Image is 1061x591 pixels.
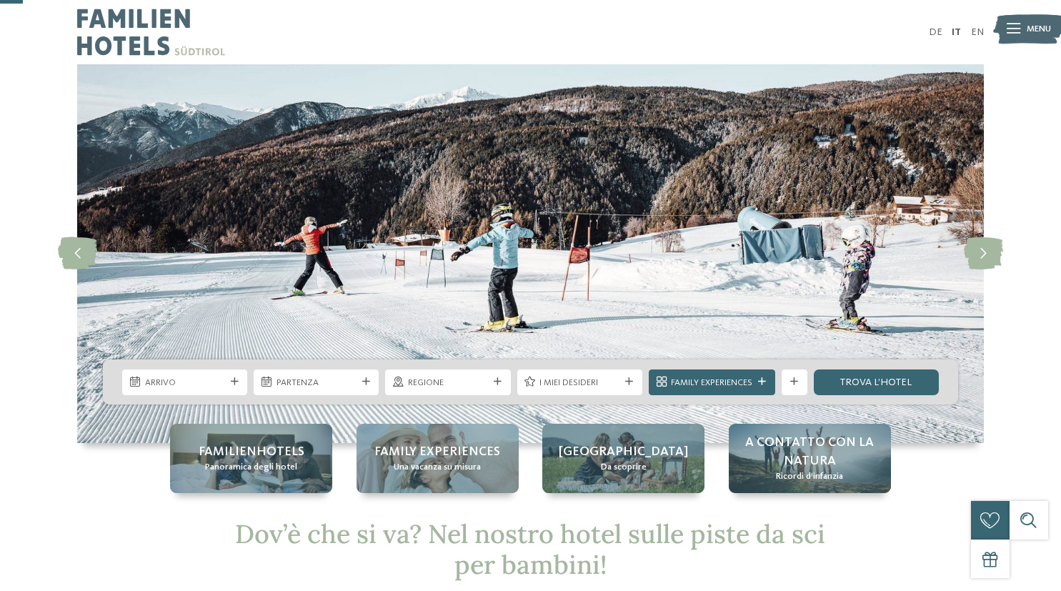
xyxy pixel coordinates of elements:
span: A contatto con la natura [742,434,878,470]
span: Regione [408,377,488,389]
a: Hotel sulle piste da sci per bambini: divertimento senza confini [GEOGRAPHIC_DATA] Da scoprire [542,424,704,492]
span: Ricordi d’infanzia [776,470,843,483]
a: DE [929,27,942,37]
span: Menu [1027,23,1051,36]
span: I miei desideri [539,377,619,389]
a: Hotel sulle piste da sci per bambini: divertimento senza confini Family experiences Una vacanza s... [357,424,519,492]
span: Arrivo [145,377,225,389]
span: Partenza [277,377,357,389]
span: Family Experiences [671,377,752,389]
span: Panoramica degli hotel [205,461,297,474]
span: [GEOGRAPHIC_DATA] [559,443,688,461]
span: Dov’è che si va? Nel nostro hotel sulle piste da sci per bambini! [235,517,825,581]
a: Hotel sulle piste da sci per bambini: divertimento senza confini A contatto con la natura Ricordi... [729,424,891,492]
a: EN [971,27,984,37]
a: trova l’hotel [814,369,939,395]
span: Familienhotels [199,443,304,461]
span: Da scoprire [601,461,647,474]
span: Family experiences [374,443,500,461]
a: IT [952,27,961,37]
a: Hotel sulle piste da sci per bambini: divertimento senza confini Familienhotels Panoramica degli ... [170,424,332,492]
span: Una vacanza su misura [394,461,481,474]
img: Hotel sulle piste da sci per bambini: divertimento senza confini [77,64,984,443]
